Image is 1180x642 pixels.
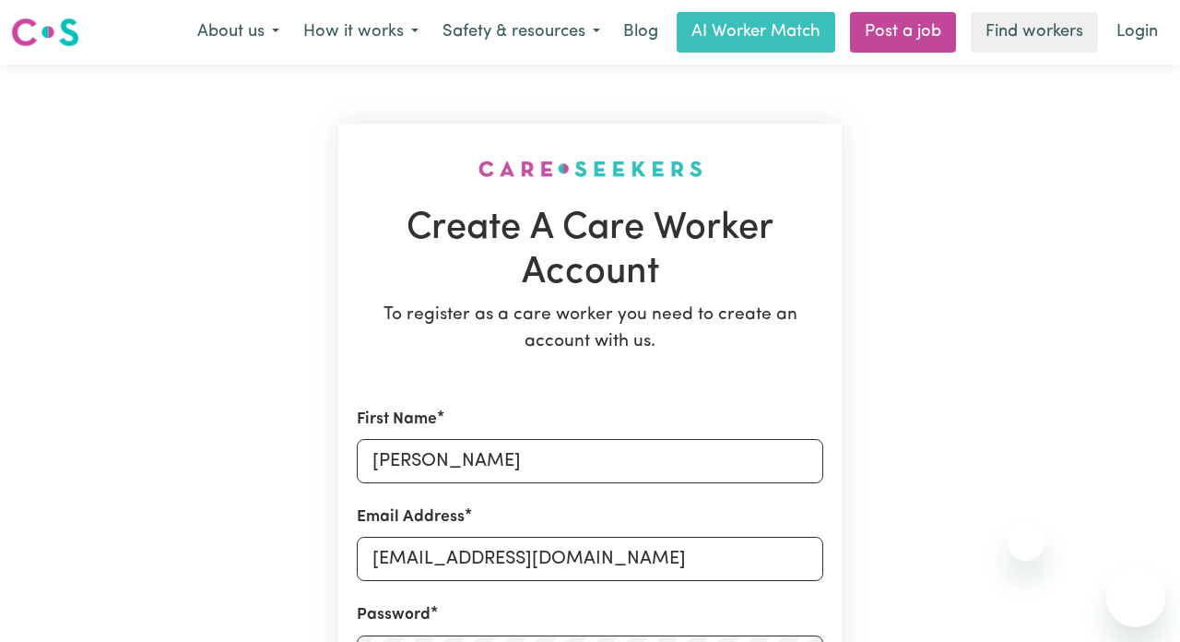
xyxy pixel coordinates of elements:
a: Blog [612,12,669,53]
iframe: Button to launch messaging window [1106,568,1165,627]
a: Login [1105,12,1169,53]
p: To register as a care worker you need to create an account with us. [357,303,823,356]
iframe: Close message [1008,524,1044,561]
label: Email Address [357,505,465,529]
h1: Create A Care Worker Account [357,207,823,295]
a: Careseekers logo [11,11,79,53]
input: e.g. Daniela [357,439,823,483]
img: Careseekers logo [11,16,79,49]
button: How it works [291,13,431,52]
a: Post a job [850,12,956,53]
a: AI Worker Match [677,12,835,53]
input: e.g. daniela.d88@gmail.com [357,537,823,581]
a: Find workers [971,12,1098,53]
button: About us [185,13,291,52]
label: First Name [357,408,437,432]
button: Safety & resources [431,13,612,52]
label: Password [357,603,431,627]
